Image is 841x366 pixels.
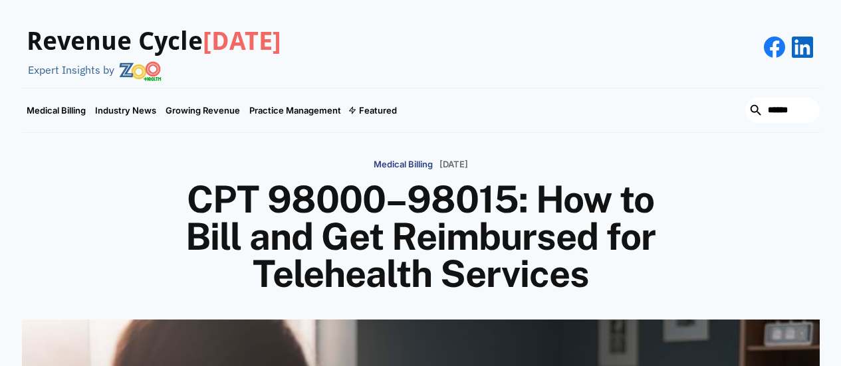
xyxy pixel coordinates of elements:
[28,64,114,76] div: Expert Insights by
[374,153,433,175] a: Medical Billing
[245,88,346,132] a: Practice Management
[22,88,90,132] a: Medical Billing
[374,159,433,170] p: Medical Billing
[359,105,397,116] div: Featured
[439,159,468,170] p: [DATE]
[90,88,161,132] a: Industry News
[203,27,281,56] span: [DATE]
[162,181,680,292] h1: CPT 98000–98015: How to Bill and Get Reimbursed for Telehealth Services
[161,88,245,132] a: Growing Revenue
[22,13,281,81] a: Revenue Cycle[DATE]Expert Insights by
[27,27,281,57] h3: Revenue Cycle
